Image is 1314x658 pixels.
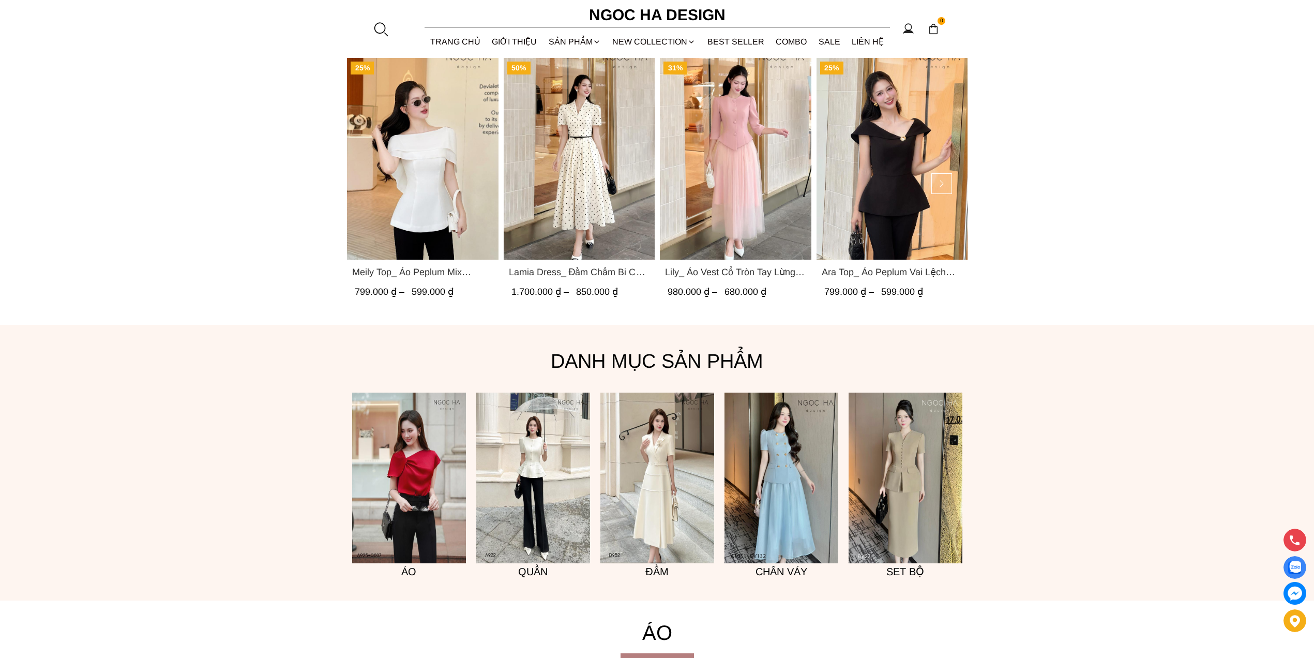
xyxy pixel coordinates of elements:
a: Link to Lily_ Áo Vest Cổ Tròn Tay Lừng Mix Chân Váy Lưới Màu Hồng A1082+CV140 [665,265,806,279]
a: Link to Ara Top_ Áo Peplum Vai Lệch Đính Cúc Màu Đen A1084 [821,265,962,279]
a: 7(3) [724,393,838,563]
span: 799.000 ₫ [824,287,876,297]
a: messenger [1283,582,1306,605]
span: Meily Top_ Áo Peplum Mix Choàng Vai Vải Tơ Màu Trắng A1086 [352,265,493,279]
span: 980.000 ₫ [668,287,720,297]
a: NEW COLLECTION [607,28,702,55]
h5: Đầm [600,563,714,580]
span: 599.000 ₫ [881,287,923,297]
a: GIỚI THIỆU [486,28,543,55]
a: Display image [1283,556,1306,579]
a: Link to Lamia Dress_ Đầm Chấm Bi Cổ Vest Màu Kem D1003 [508,265,650,279]
span: 0 [938,17,946,25]
a: BEST SELLER [702,28,771,55]
a: 3(7) [352,393,466,563]
a: Product image - Lily_ Áo Vest Cổ Tròn Tay Lừng Mix Chân Váy Lưới Màu Hồng A1082+CV140 [660,58,811,260]
img: Display image [1288,561,1301,574]
a: TRANG CHỦ [425,28,487,55]
img: 3(15) [849,393,962,563]
a: Product image - Meily Top_ Áo Peplum Mix Choàng Vai Vải Tơ Màu Trắng A1086 [347,58,499,260]
a: Combo [770,28,813,55]
span: 799.000 ₫ [355,287,407,297]
h5: Quần [476,563,590,580]
h5: Chân váy [724,563,838,580]
font: Set bộ [886,566,924,577]
a: Product image - Lamia Dress_ Đầm Chấm Bi Cổ Vest Màu Kem D1003 [503,58,655,260]
h5: Áo [352,563,466,580]
span: Lamia Dress_ Đầm Chấm Bi Cổ Vest Màu Kem D1003 [508,265,650,279]
div: SẢN PHẨM [543,28,607,55]
a: Link to Meily Top_ Áo Peplum Mix Choàng Vai Vải Tơ Màu Trắng A1086 [352,265,493,279]
span: 1.700.000 ₫ [511,287,571,297]
span: Lily_ Áo Vest Cổ Tròn Tay Lừng Mix Chân Váy Lưới Màu Hồng A1082+CV140 [665,265,806,279]
span: 680.000 ₫ [724,287,766,297]
img: img-CART-ICON-ksit0nf1 [928,23,939,35]
a: Product image - Ara Top_ Áo Peplum Vai Lệch Đính Cúc Màu Đen A1084 [816,58,968,260]
a: SALE [813,28,847,55]
a: Ngoc Ha Design [580,3,735,27]
span: 599.000 ₫ [412,287,454,297]
a: 3(9) [600,393,714,563]
span: 850.000 ₫ [576,287,617,297]
font: Danh mục sản phẩm [551,350,763,372]
a: 2(9) [476,393,590,563]
a: LIÊN HỆ [846,28,890,55]
span: Ara Top_ Áo Peplum Vai Lệch Đính Cúc Màu Đen A1084 [821,265,962,279]
h4: Áo [347,616,968,649]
